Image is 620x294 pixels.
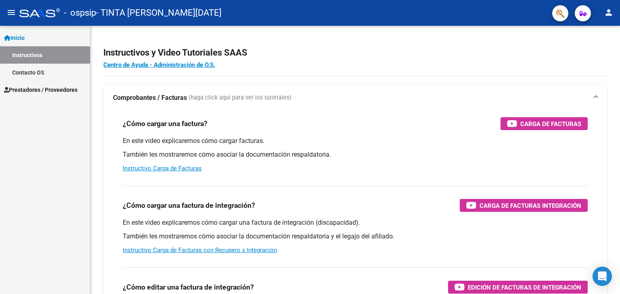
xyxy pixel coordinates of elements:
[123,232,588,241] p: También les mostraremos cómo asociar la documentación respaldatoria y el legajo del afiliado.
[4,33,25,42] span: Inicio
[123,246,277,254] a: Instructivo Carga de Facturas con Recupero x Integración
[123,218,588,227] p: En este video explicaremos cómo cargar una factura de integración (discapacidad).
[123,200,255,211] h3: ¿Cómo cargar una factura de integración?
[123,118,207,129] h3: ¿Cómo cargar una factura?
[604,8,614,17] mat-icon: person
[4,85,77,94] span: Prestadores / Proveedores
[103,61,215,68] a: Centro de Ayuda - Administración de O.S.
[501,117,588,130] button: Carga de Facturas
[520,119,581,129] span: Carga de Facturas
[103,45,607,60] h2: Instructivos y Video Tutoriales SAAS
[96,4,222,22] span: - TINTA [PERSON_NAME][DATE]
[113,93,187,102] strong: Comprobantes / Facturas
[123,150,588,159] p: También les mostraremos cómo asociar la documentación respaldatoria.
[123,282,254,293] h3: ¿Cómo editar una factura de integración?
[593,267,612,286] div: Open Intercom Messenger
[103,85,607,111] mat-expansion-panel-header: Comprobantes / Facturas (haga click aquí para ver los tutoriales)
[64,4,96,22] span: - ospsip
[189,93,291,102] span: (haga click aquí para ver los tutoriales)
[460,199,588,212] button: Carga de Facturas Integración
[468,282,581,292] span: Edición de Facturas de integración
[123,165,202,172] a: Instructivo Carga de Facturas
[6,8,16,17] mat-icon: menu
[123,137,588,145] p: En este video explicaremos cómo cargar facturas.
[480,201,581,211] span: Carga de Facturas Integración
[448,281,588,294] button: Edición de Facturas de integración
